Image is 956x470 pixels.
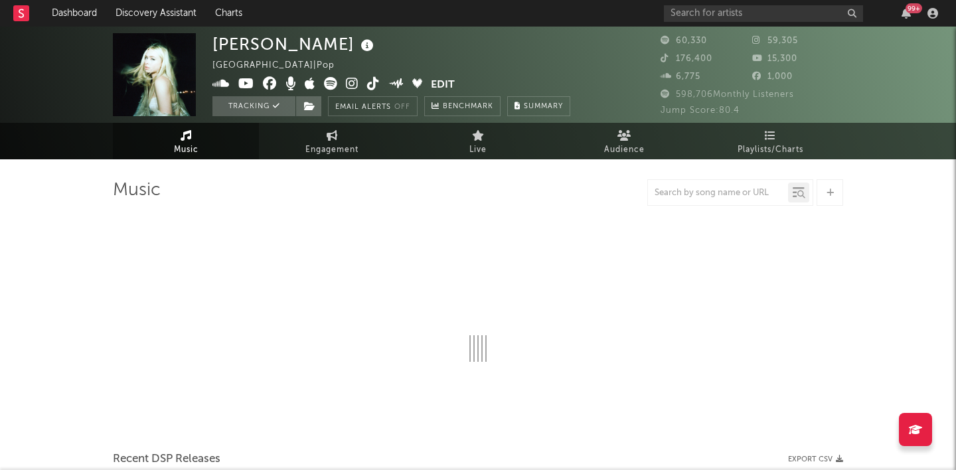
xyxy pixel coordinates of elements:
div: 99 + [906,3,922,13]
button: Edit [431,77,455,94]
input: Search for artists [664,5,863,22]
button: Email AlertsOff [328,96,418,116]
div: [GEOGRAPHIC_DATA] | Pop [212,58,350,74]
input: Search by song name or URL [648,188,788,198]
em: Off [394,104,410,111]
span: 6,775 [661,72,700,81]
span: 59,305 [752,37,798,45]
span: Engagement [305,142,358,158]
span: 176,400 [661,54,712,63]
span: Jump Score: 80.4 [661,106,740,115]
a: Engagement [259,123,405,159]
a: Music [113,123,259,159]
span: Benchmark [443,99,493,115]
span: 1,000 [752,72,793,81]
a: Audience [551,123,697,159]
span: Audience [604,142,645,158]
a: Playlists/Charts [697,123,843,159]
span: Recent DSP Releases [113,451,220,467]
span: 598,706 Monthly Listeners [661,90,794,99]
button: Summary [507,96,570,116]
button: 99+ [902,8,911,19]
a: Live [405,123,551,159]
span: Summary [524,103,563,110]
button: Export CSV [788,455,843,463]
span: 15,300 [752,54,797,63]
span: Music [174,142,199,158]
div: [PERSON_NAME] [212,33,377,55]
button: Tracking [212,96,295,116]
span: Live [469,142,487,158]
a: Benchmark [424,96,501,116]
span: Playlists/Charts [738,142,803,158]
span: 60,330 [661,37,707,45]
